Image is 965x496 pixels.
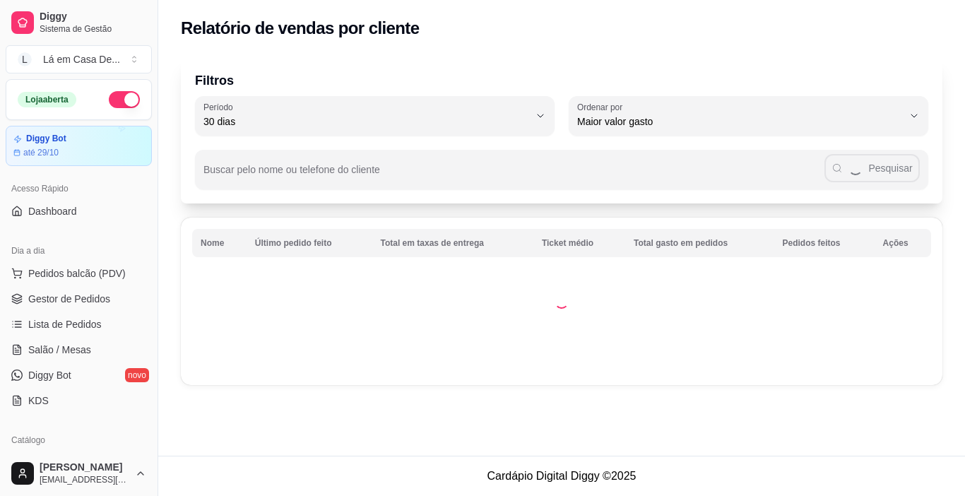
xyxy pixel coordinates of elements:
article: até 29/10 [23,147,59,158]
div: Loja aberta [18,92,76,107]
a: DiggySistema de Gestão [6,6,152,40]
a: KDS [6,389,152,412]
h2: Relatório de vendas por cliente [181,17,420,40]
span: Diggy [40,11,146,23]
span: Gestor de Pedidos [28,292,110,306]
span: Diggy Bot [28,368,71,382]
div: Catálogo [6,429,152,451]
a: Diggy Botnovo [6,364,152,386]
span: Dashboard [28,204,77,218]
a: Salão / Mesas [6,338,152,361]
button: Select a team [6,45,152,73]
button: Período30 dias [195,96,555,136]
label: Ordenar por [577,101,627,113]
div: Dia a dia [6,240,152,262]
span: 30 dias [203,114,529,129]
input: Buscar pelo nome ou telefone do cliente [203,168,824,182]
span: L [18,52,32,66]
button: Ordenar porMaior valor gasto [569,96,928,136]
a: Dashboard [6,200,152,223]
span: Sistema de Gestão [40,23,146,35]
div: Acesso Rápido [6,177,152,200]
span: Maior valor gasto [577,114,903,129]
button: [PERSON_NAME][EMAIL_ADDRESS][DOMAIN_NAME] [6,456,152,490]
a: Gestor de Pedidos [6,288,152,310]
span: [PERSON_NAME] [40,461,129,474]
footer: Cardápio Digital Diggy © 2025 [158,456,965,496]
button: Pedidos balcão (PDV) [6,262,152,285]
a: Diggy Botaté 29/10 [6,126,152,166]
span: [EMAIL_ADDRESS][DOMAIN_NAME] [40,474,129,485]
span: KDS [28,394,49,408]
div: Loading [555,295,569,309]
p: Filtros [195,71,928,90]
span: Salão / Mesas [28,343,91,357]
article: Diggy Bot [26,134,66,144]
div: Lá em Casa De ... [43,52,120,66]
label: Período [203,101,237,113]
button: Alterar Status [109,91,140,108]
span: Lista de Pedidos [28,317,102,331]
a: Lista de Pedidos [6,313,152,336]
span: Pedidos balcão (PDV) [28,266,126,281]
